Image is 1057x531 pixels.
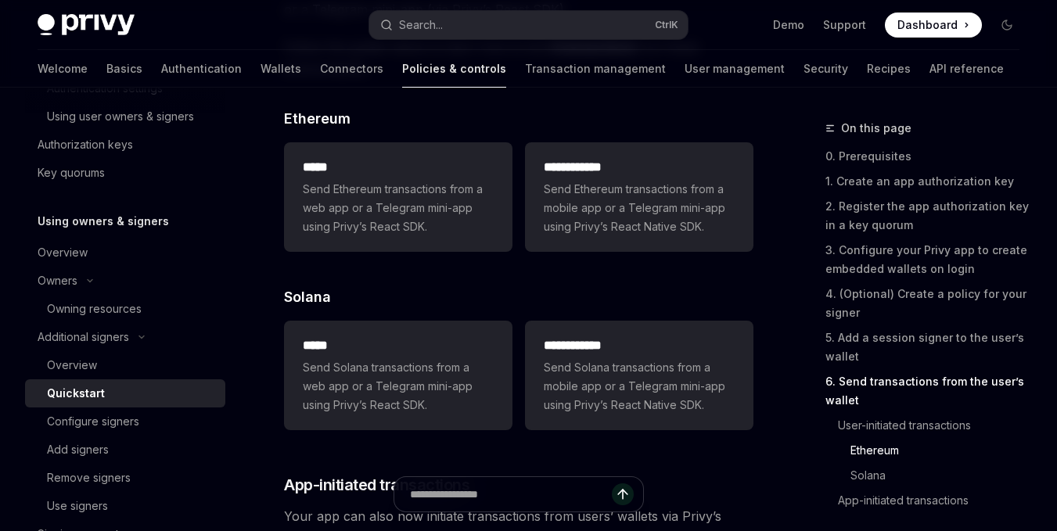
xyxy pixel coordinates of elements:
[929,50,1004,88] a: API reference
[850,438,1032,463] a: Ethereum
[825,144,1032,169] a: 0. Prerequisites
[47,497,108,515] div: Use signers
[47,300,142,318] div: Owning resources
[25,407,225,436] a: Configure signers
[261,50,301,88] a: Wallets
[38,243,88,262] div: Overview
[804,50,848,88] a: Security
[284,142,512,252] a: *****Send Ethereum transactions from a web app or a Telegram mini-app using Privy’s React SDK.
[369,11,688,39] button: Search...CtrlK
[47,384,105,403] div: Quickstart
[284,321,512,430] a: *****Send Solana transactions from a web app or a Telegram mini-app using Privy’s React SDK.
[47,440,109,459] div: Add signers
[525,142,753,252] a: **** **** **Send Ethereum transactions from a mobile app or a Telegram mini-app using Privy’s Rea...
[773,17,804,33] a: Demo
[525,321,753,430] a: **** **** **Send Solana transactions from a mobile app or a Telegram mini-app using Privy’s React...
[161,50,242,88] a: Authentication
[47,356,97,375] div: Overview
[655,19,678,31] span: Ctrl K
[850,463,1032,488] a: Solana
[38,163,105,182] div: Key quorums
[825,369,1032,413] a: 6. Send transactions from the user’s wallet
[867,50,911,88] a: Recipes
[399,16,443,34] div: Search...
[825,238,1032,282] a: 3. Configure your Privy app to create embedded wallets on login
[841,119,911,138] span: On this page
[994,13,1019,38] button: Toggle dark mode
[897,17,958,33] span: Dashboard
[825,169,1032,194] a: 1. Create an app authorization key
[825,282,1032,325] a: 4. (Optional) Create a policy for your signer
[685,50,785,88] a: User management
[838,413,1032,438] a: User-initiated transactions
[25,239,225,267] a: Overview
[25,464,225,492] a: Remove signers
[303,358,494,414] span: Send Solana transactions from a web app or a Telegram mini-app using Privy’s React SDK.
[825,325,1032,369] a: 5. Add a session signer to the user’s wallet
[25,131,225,159] a: Authorization keys
[823,17,866,33] a: Support
[25,351,225,379] a: Overview
[885,13,982,38] a: Dashboard
[47,412,139,431] div: Configure signers
[25,492,225,520] a: Use signers
[284,108,351,129] span: Ethereum
[612,483,634,505] button: Send message
[25,295,225,323] a: Owning resources
[25,379,225,407] a: Quickstart
[106,50,142,88] a: Basics
[525,50,666,88] a: Transaction management
[838,488,1032,513] a: App-initiated transactions
[38,328,129,346] div: Additional signers
[320,50,383,88] a: Connectors
[38,212,169,231] h5: Using owners & signers
[402,50,506,88] a: Policies & controls
[25,436,225,464] a: Add signers
[25,102,225,131] a: Using user owners & signers
[47,107,194,126] div: Using user owners & signers
[544,180,735,236] span: Send Ethereum transactions from a mobile app or a Telegram mini-app using Privy’s React Native SDK.
[38,135,133,154] div: Authorization keys
[47,468,131,487] div: Remove signers
[825,194,1032,238] a: 2. Register the app authorization key in a key quorum
[38,271,77,290] div: Owners
[303,180,494,236] span: Send Ethereum transactions from a web app or a Telegram mini-app using Privy’s React SDK.
[38,14,135,36] img: dark logo
[25,159,225,187] a: Key quorums
[544,358,735,414] span: Send Solana transactions from a mobile app or a Telegram mini-app using Privy’s React Native SDK.
[38,50,88,88] a: Welcome
[284,286,331,307] span: Solana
